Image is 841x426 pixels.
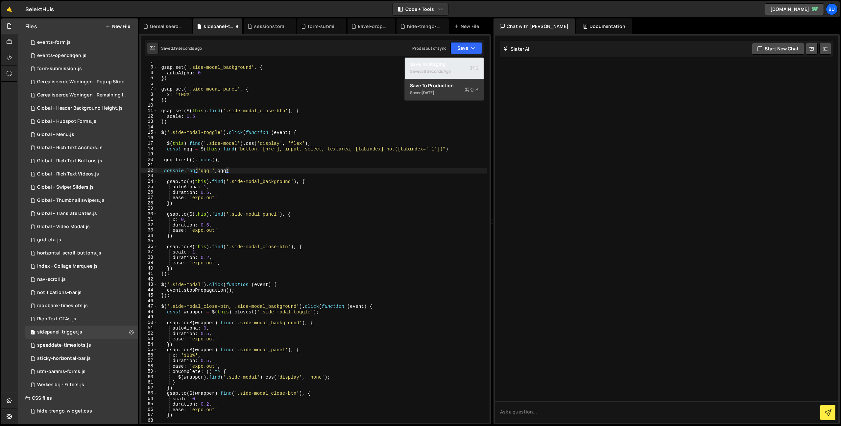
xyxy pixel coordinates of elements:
[37,53,86,59] div: events-opendagen.js
[405,79,484,100] button: Save to ProductionS Saved[DATE]
[141,59,157,65] div: 2
[141,217,157,222] div: 31
[141,70,157,76] div: 4
[1,1,17,17] a: 🤙
[37,342,91,348] div: speeddate-timeslots.js
[141,238,157,244] div: 35
[141,108,157,114] div: 11
[141,135,157,141] div: 16
[25,36,138,49] div: 3807/12767.js
[37,79,128,85] div: Gerealiseerde Woningen - Popup Slider.js
[308,23,338,30] div: form-submission.js
[141,412,157,418] div: 67
[412,45,446,51] div: Prod is out of sync
[141,168,157,173] div: 22
[141,287,157,293] div: 44
[141,418,157,423] div: 68
[141,353,157,358] div: 56
[405,58,484,79] button: Save to StagingS Saved39 seconds ago
[141,119,157,124] div: 13
[141,293,157,298] div: 45
[25,128,138,141] div: 3807/6686.js
[410,82,478,89] div: Save to Production
[25,89,140,102] div: 3807/6687.js
[37,250,101,256] div: horizontal-scroll-buttons.js
[37,132,74,138] div: Global - Menu.js
[204,23,234,30] div: sidepanel-trigger.js
[37,158,102,164] div: Global - Rich Text Buttons.js
[254,23,288,30] div: sessionstorage-forms.js
[37,329,82,335] div: sidepanel-trigger.js
[37,356,91,361] div: sticky-horizontal-bar.js
[25,141,138,154] div: 3807/6688.js
[37,105,123,111] div: Global - Header Background Height.js
[25,115,138,128] div: 3807/6685.js
[141,190,157,195] div: 26
[37,382,84,388] div: Werken bij - Filters.js
[25,5,54,13] div: SelektHuis
[141,75,157,81] div: 5
[141,114,157,119] div: 12
[25,168,138,181] div: 3807/6689.js
[141,407,157,413] div: 66
[450,42,482,54] button: Save
[407,23,441,30] div: hide-trengo-widget.css
[141,162,157,168] div: 21
[141,396,157,402] div: 64
[31,330,35,335] span: 1
[141,304,157,309] div: 47
[141,358,157,363] div: 57
[141,309,157,315] div: 48
[141,200,157,206] div: 28
[37,369,85,375] div: utm-params-forms.js
[141,255,157,260] div: 38
[25,154,138,168] div: 3807/6690.js
[37,237,61,243] div: grid-cta.js
[25,378,138,391] div: 3807/6694.js
[454,23,482,30] div: New File
[25,207,138,220] div: 3807/6692.js
[141,401,157,407] div: 65
[37,290,82,296] div: notifications-bar.js
[141,277,157,282] div: 42
[25,286,138,299] div: 3807/17727.js
[141,146,157,152] div: 18
[141,390,157,396] div: 63
[37,66,82,72] div: form-submission.js
[37,277,66,282] div: nav-scroll.js
[141,81,157,87] div: 6
[141,130,157,135] div: 15
[25,312,138,326] div: 3807/20901.js
[141,320,157,326] div: 50
[141,195,157,200] div: 27
[141,249,157,255] div: 37
[25,233,138,247] div: 3807/21510.js
[141,385,157,391] div: 62
[503,46,530,52] h2: Slater AI
[141,282,157,287] div: 43
[37,224,90,230] div: Global - Video Modal.js
[37,316,76,322] div: Rich Text CTAs.js
[141,380,157,385] div: 61
[25,23,37,30] h2: Files
[141,233,157,239] div: 34
[141,298,157,304] div: 46
[37,211,97,217] div: Global - Translate Dates.js
[37,408,92,414] div: hide-trengo-widget.css
[25,247,138,260] div: 3807/24517.js
[141,173,157,179] div: 23
[17,391,138,405] div: CSS files
[37,119,96,124] div: Global - Hubspot Forms.js
[410,89,478,97] div: Saved
[141,179,157,184] div: 24
[141,266,157,271] div: 40
[25,194,138,207] div: 3807/9474.js
[141,124,157,130] div: 14
[37,263,98,269] div: Index - Collage Marquee.js
[393,3,448,15] button: Code + Tools
[25,62,138,75] div: 3807/11488.js
[141,151,157,157] div: 19
[141,103,157,108] div: 10
[576,18,632,34] div: Documentation
[141,369,157,374] div: 59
